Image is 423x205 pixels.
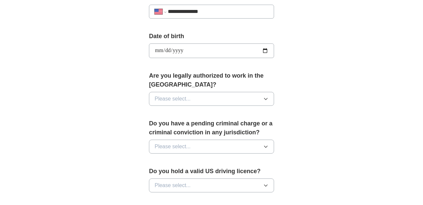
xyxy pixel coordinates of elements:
button: Please select... [149,92,274,106]
span: Please select... [155,143,191,151]
label: Are you legally authorized to work in the [GEOGRAPHIC_DATA]? [149,71,274,89]
span: Please select... [155,95,191,103]
label: Do you have a pending criminal charge or a criminal conviction in any jurisdiction? [149,119,274,137]
label: Do you hold a valid US driving licence? [149,167,274,176]
button: Please select... [149,140,274,154]
span: Please select... [155,181,191,189]
button: Please select... [149,178,274,192]
label: Date of birth [149,32,274,41]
